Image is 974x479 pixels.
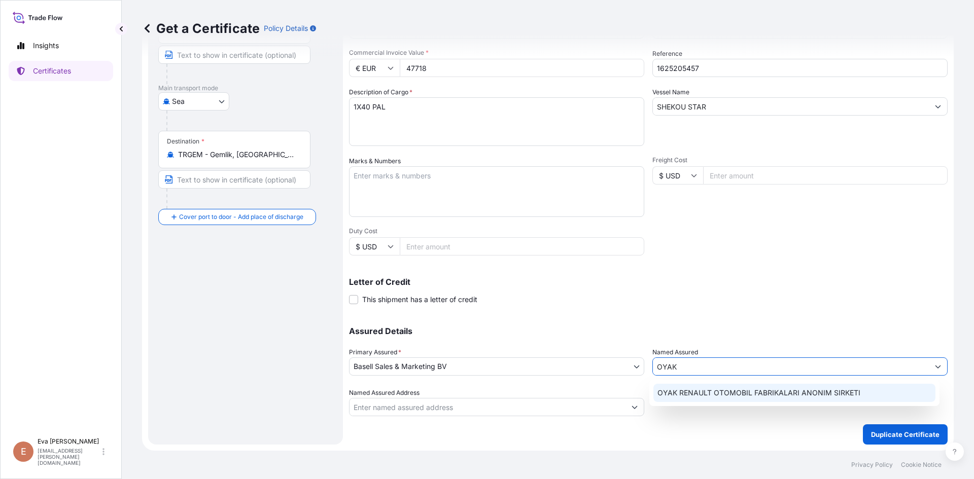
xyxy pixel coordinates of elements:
label: Named Assured [652,347,698,357]
span: OYAK RENAULT OTOMOBIL FABRIKALARI ANONIM SIRKETI [657,388,860,398]
p: Policy Details [264,23,308,33]
input: Text to appear on certificate [158,170,310,189]
input: Enter booking reference [652,59,948,77]
button: Select transport [158,92,229,110]
button: Show suggestions [929,357,947,376]
label: Named Assured Address [349,388,420,398]
p: Assured Details [349,327,948,335]
p: Main transport mode [158,84,333,92]
input: Type to search vessel name or IMO [653,97,929,116]
textarea: 1X20 BULK [349,97,644,146]
label: Marks & Numbers [349,156,401,166]
label: Vessel Name [652,87,689,97]
span: Primary Assured [349,347,401,357]
input: Enter amount [400,59,644,77]
span: Sea [172,96,185,106]
input: Assured Name [653,357,929,376]
span: E [21,447,26,457]
input: Enter amount [703,166,948,185]
span: Basell Sales & Marketing BV [354,361,447,372]
span: Cover port to door - Add place of discharge [179,212,303,222]
button: Show suggestions [929,97,947,116]
button: Show suggestions [625,398,644,416]
p: Letter of Credit [349,278,948,286]
p: Cookie Notice [901,461,942,469]
p: Privacy Policy [851,461,893,469]
input: Enter amount [400,237,644,255]
div: Destination [167,137,204,145]
div: Suggestions [653,384,936,402]
input: Named Assured Address [350,398,625,416]
span: Freight Cost [652,156,948,164]
p: Insights [33,41,59,51]
p: Get a Certificate [142,20,260,36]
p: Duplicate Certificate [871,429,940,439]
input: Destination [178,150,298,160]
span: This shipment has a letter of credit [362,294,477,305]
p: Certificates [33,66,71,76]
label: Description of Cargo [349,87,412,97]
span: Duty Cost [349,227,644,235]
p: [EMAIL_ADDRESS][PERSON_NAME][DOMAIN_NAME] [38,448,100,466]
p: Eva [PERSON_NAME] [38,437,100,446]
